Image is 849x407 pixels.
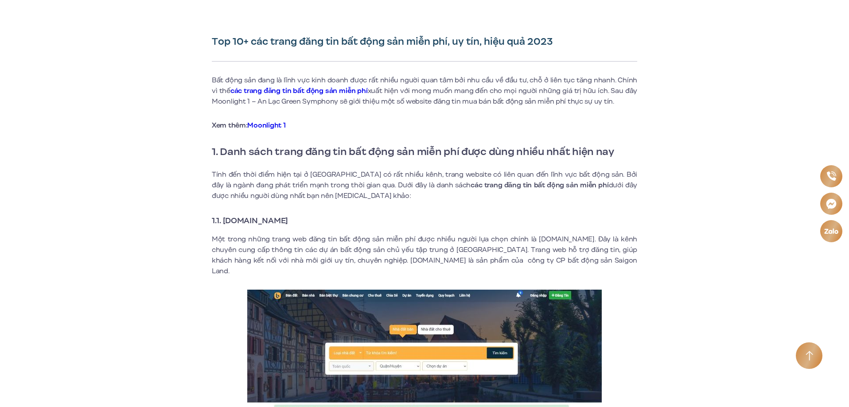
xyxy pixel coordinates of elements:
strong: Xem thêm: [212,120,285,130]
strong: 1. Danh sách trang đăng tin bất động sản miễn phí được dùng nhiều nhất hiện nay [212,144,614,159]
img: Messenger icon [826,198,837,209]
img: Phone icon [826,171,836,181]
p: Tính đến thời điểm hiện tại ở [GEOGRAPHIC_DATA] có rất nhiều kênh, trang website có liên quan đến... [212,169,637,201]
img: Arrow icon [806,351,813,361]
strong: các trang đăng tin bất động sản miễn phí [471,180,608,190]
h1: Top 10+ các trang đăng tin bất động sản miễn phí, uy tín, hiệu quả 2023 [212,35,637,48]
p: Bất động sản đang là lĩnh vực kinh doanh được rất nhiều người quan tâm bởi nhu cầu về đầu tư, chỗ... [212,75,637,107]
img: Zalo icon [824,228,838,233]
a: các trang đăng tin bất động sản miễn phí [230,86,368,96]
a: Moonlight 1 [247,120,285,130]
strong: 1.1. [DOMAIN_NAME] [212,215,288,226]
p: Một trong những trang web đăng tin bất động sản miễn phí được nhiều người lựa chọn chính là [DOMA... [212,234,637,276]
